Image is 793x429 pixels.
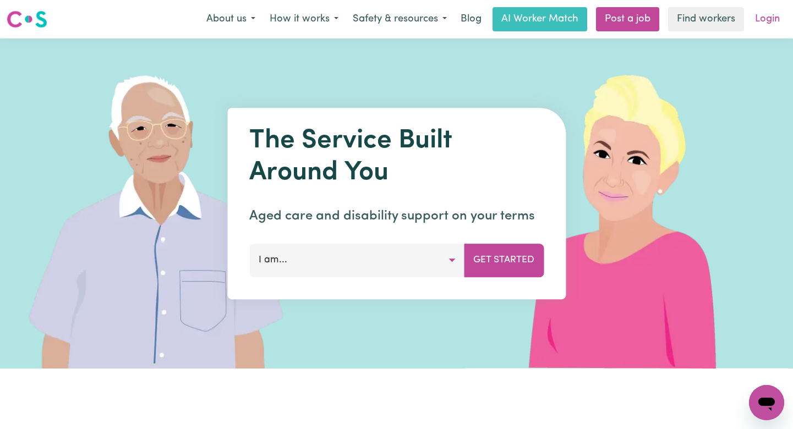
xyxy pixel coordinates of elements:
[596,7,659,31] a: Post a job
[346,8,454,31] button: Safety & resources
[7,7,47,32] a: Careseekers logo
[249,244,464,277] button: I am...
[493,7,587,31] a: AI Worker Match
[249,206,544,226] p: Aged care and disability support on your terms
[748,7,786,31] a: Login
[454,7,488,31] a: Blog
[249,125,544,189] h1: The Service Built Around You
[7,9,47,29] img: Careseekers logo
[749,385,784,420] iframe: Button to launch messaging window
[464,244,544,277] button: Get Started
[262,8,346,31] button: How it works
[199,8,262,31] button: About us
[668,7,744,31] a: Find workers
